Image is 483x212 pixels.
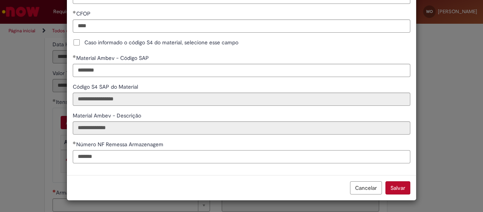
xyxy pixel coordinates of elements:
span: Somente leitura - Código S4 SAP do Material [73,83,140,90]
button: Salvar [385,181,410,194]
button: Cancelar [350,181,382,194]
span: Somente leitura - Material Ambev - Código SAP [76,54,150,61]
label: Somente leitura - Material Ambev - Descrição [73,112,143,119]
input: Material Ambev - Código SAP [73,64,410,77]
span: CFOP [76,10,92,17]
input: Número NF Remessa Armazenagem [73,150,410,163]
span: Caso informado o código S4 do material, selecione esse campo [84,39,238,46]
input: Material Ambev - Descrição [73,121,410,135]
span: Somente leitura - Material Ambev - Descrição [73,112,143,119]
span: Número NF Remessa Armazenagem [76,141,165,148]
span: Obrigatório Preenchido [73,141,76,144]
span: Obrigatório Preenchido [73,11,76,14]
input: CFOP [73,19,410,33]
span: Obrigatório Preenchido [73,55,76,58]
input: Código S4 SAP do Material [73,93,410,106]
